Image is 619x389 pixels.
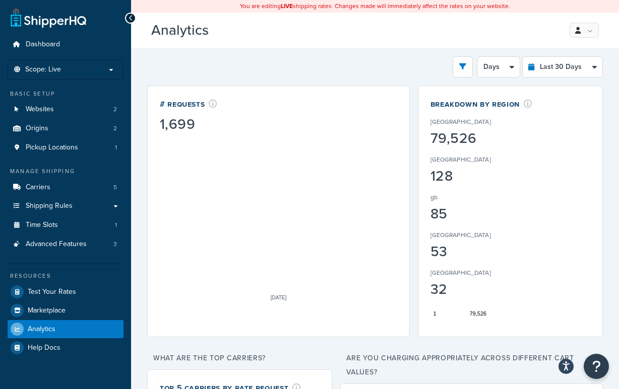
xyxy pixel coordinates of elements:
p: [GEOGRAPHIC_DATA] [430,230,491,240]
span: Time Slots [26,221,58,229]
span: Scope: Live [25,65,61,74]
p: [GEOGRAPHIC_DATA] [430,155,491,164]
a: Websites2 [8,100,123,119]
a: Origins2 [8,119,123,138]
span: Analytics [28,325,55,334]
li: Carriers [8,178,123,197]
div: # Requests [160,98,217,110]
div: 32 [430,282,522,296]
li: Websites [8,100,123,119]
span: 2 [113,124,117,133]
a: Time Slots1 [8,216,123,235]
div: Resources [8,272,123,280]
p: Are you charging appropriately across different cart values? [340,351,603,379]
button: Open Resource Center [584,354,609,379]
span: 5 [113,183,117,192]
span: Marketplace [28,306,66,315]
a: Help Docs [8,339,123,357]
div: 85 [430,207,522,221]
span: 1 [115,221,117,229]
text: 79,526 [469,310,486,317]
div: 53 [430,245,522,259]
div: Basic Setup [8,90,123,98]
li: Pickup Locations [8,138,123,157]
p: [GEOGRAPHIC_DATA] [430,117,491,126]
p: What are the top carriers? [147,351,332,365]
h3: Analytics [151,23,552,38]
b: LIVE [281,2,293,11]
a: Carriers5 [8,178,123,197]
span: 3 [113,240,117,249]
div: 128 [430,169,522,183]
span: Pickup Locations [26,143,78,152]
li: Origins [8,119,123,138]
div: 79,526 [430,131,522,145]
p: gb [430,193,438,202]
a: Test Your Rates [8,283,123,301]
text: 1 [433,310,436,317]
span: Shipping Rules [26,202,73,210]
span: Test Your Rates [28,288,76,296]
a: Analytics [8,320,123,338]
li: Time Slots [8,216,123,235]
svg: A chart. [160,133,397,325]
div: Manage Shipping [8,167,123,176]
span: Dashboard [26,40,60,49]
div: 1,699 [160,117,217,131]
span: Carriers [26,183,50,192]
span: 2 [113,105,117,114]
span: Websites [26,105,54,114]
a: Shipping Rules [8,197,123,215]
li: Advanced Features [8,235,123,254]
a: Pickup Locations1 [8,138,123,157]
span: Help Docs [28,344,60,352]
button: open filter drawer [453,56,473,77]
a: Dashboard [8,35,123,54]
a: Marketplace [8,301,123,320]
span: 1 [115,143,117,152]
a: Advanced Features3 [8,235,123,254]
p: [GEOGRAPHIC_DATA] [430,268,491,277]
span: Origins [26,124,48,133]
div: Breakdown by Region [430,98,532,110]
span: Beta [211,26,245,38]
text: [DATE] [271,294,287,300]
span: Advanced Features [26,240,87,249]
